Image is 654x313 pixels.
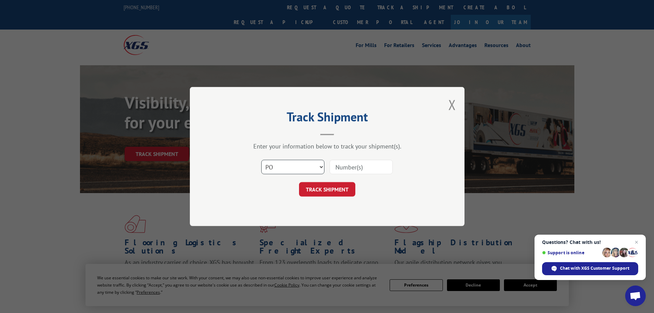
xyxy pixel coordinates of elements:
[542,250,600,255] span: Support is online
[560,265,629,271] span: Chat with XGS Customer Support
[448,96,456,114] button: Close modal
[632,238,641,246] span: Close chat
[299,182,355,197] button: TRACK SHIPMENT
[330,160,393,174] input: Number(s)
[542,262,638,275] div: Chat with XGS Customer Support
[542,239,638,245] span: Questions? Chat with us!
[224,112,430,125] h2: Track Shipment
[224,142,430,150] div: Enter your information below to track your shipment(s).
[625,286,646,306] div: Open chat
